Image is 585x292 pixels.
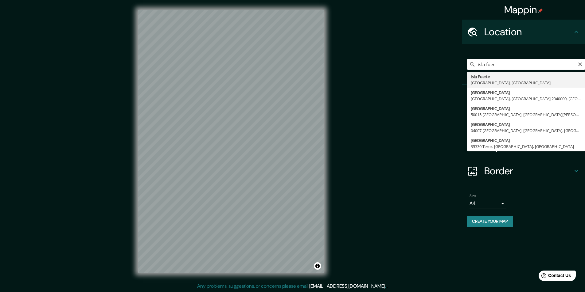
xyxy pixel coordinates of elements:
div: 04007 [GEOGRAPHIC_DATA], [GEOGRAPHIC_DATA], [GEOGRAPHIC_DATA] [471,127,581,134]
div: Layout [462,134,585,159]
img: pin-icon.png [538,8,543,13]
div: 50015 [GEOGRAPHIC_DATA], [GEOGRAPHIC_DATA][PERSON_NAME], [GEOGRAPHIC_DATA] [471,112,581,118]
a: [EMAIL_ADDRESS][DOMAIN_NAME] [309,283,385,289]
div: [GEOGRAPHIC_DATA] [471,105,581,112]
div: A4 [470,199,506,208]
div: [GEOGRAPHIC_DATA] [471,121,581,127]
p: Any problems, suggestions, or concerns please email . [197,283,386,290]
button: Toggle attribution [314,262,321,270]
button: Clear [578,61,583,67]
div: Border [462,159,585,183]
h4: Mappin [504,4,543,16]
h4: Layout [484,140,573,153]
div: Pins [462,85,585,110]
div: . [386,283,387,290]
div: Location [462,20,585,44]
div: [GEOGRAPHIC_DATA], [GEOGRAPHIC_DATA] [471,80,581,86]
div: 35330 Teror, [GEOGRAPHIC_DATA], [GEOGRAPHIC_DATA] [471,143,581,150]
label: Size [470,193,476,199]
h4: Border [484,165,573,177]
iframe: Help widget launcher [530,268,578,285]
div: Style [462,110,585,134]
canvas: Map [138,10,324,273]
div: Isla Fuerte [471,74,581,80]
div: . [387,283,388,290]
div: [GEOGRAPHIC_DATA] [471,89,581,96]
div: [GEOGRAPHIC_DATA] [471,137,581,143]
h4: Location [484,26,573,38]
input: Pick your city or area [467,59,585,70]
button: Create your map [467,216,513,227]
div: [GEOGRAPHIC_DATA], [GEOGRAPHIC_DATA] 2340000, [GEOGRAPHIC_DATA] [471,96,581,102]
